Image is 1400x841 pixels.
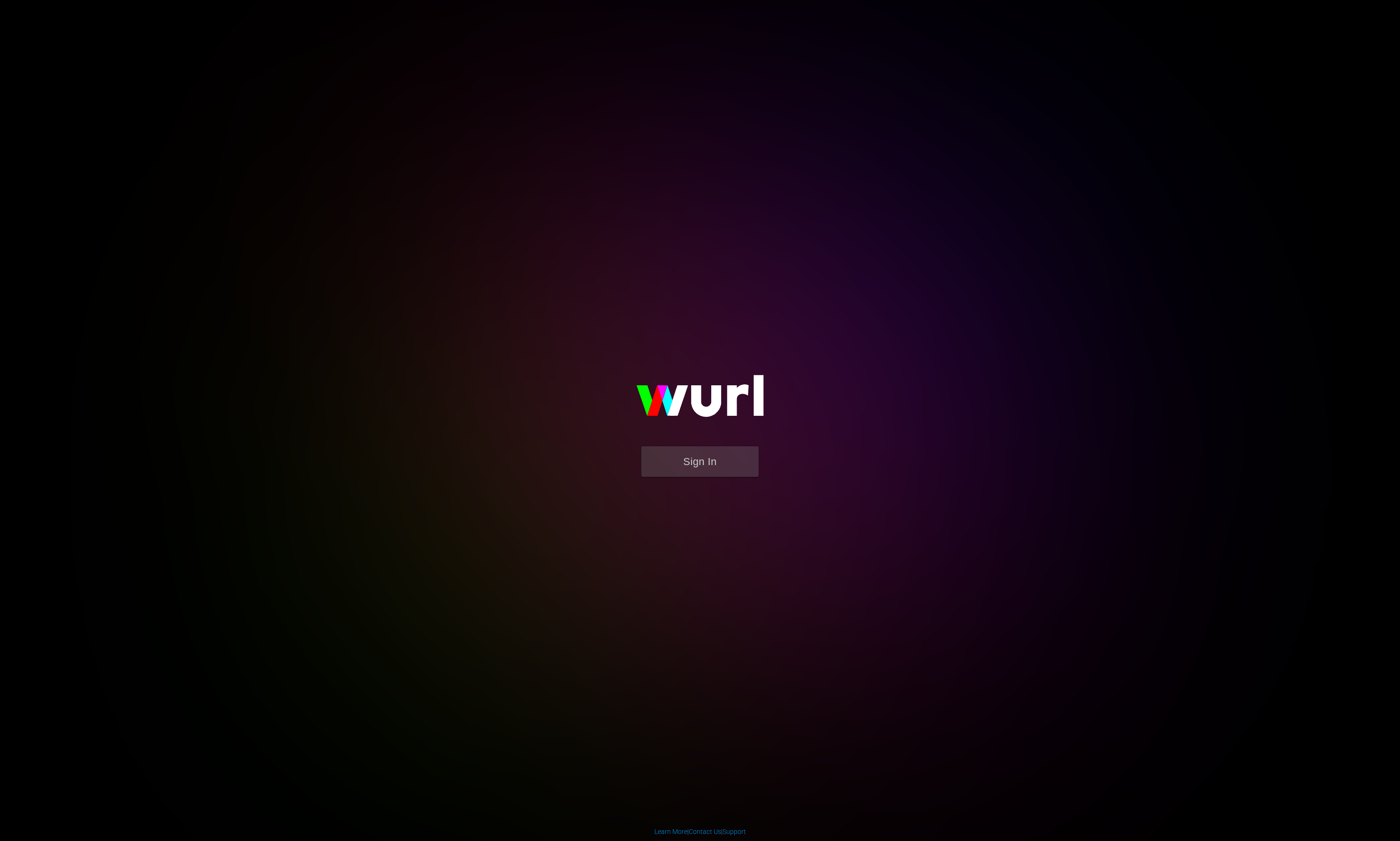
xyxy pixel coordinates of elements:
[723,828,746,835] a: Support
[641,446,759,477] button: Sign In
[654,827,746,836] div: | |
[606,355,794,446] img: wurl-logo-on-black-223613ac3d8ba8fe6dc639794a292ebdb59501304c7dfd60c99c58986ef67473.svg
[654,828,687,835] a: Learn More
[689,828,721,835] a: Contact Us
